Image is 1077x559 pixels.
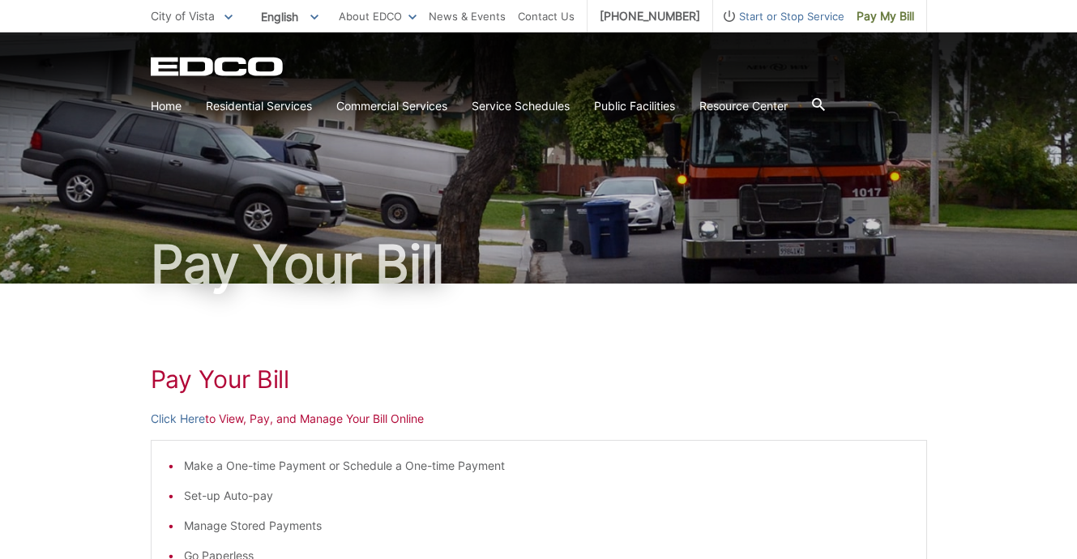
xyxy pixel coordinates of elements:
[151,9,215,23] span: City of Vista
[518,7,575,25] a: Contact Us
[857,7,914,25] span: Pay My Bill
[339,7,417,25] a: About EDCO
[429,7,506,25] a: News & Events
[184,487,910,505] li: Set-up Auto-pay
[151,410,927,428] p: to View, Pay, and Manage Your Bill Online
[472,97,570,115] a: Service Schedules
[151,410,205,428] a: Click Here
[184,517,910,535] li: Manage Stored Payments
[594,97,675,115] a: Public Facilities
[206,97,312,115] a: Residential Services
[184,457,910,475] li: Make a One-time Payment or Schedule a One-time Payment
[249,3,331,30] span: English
[699,97,788,115] a: Resource Center
[151,365,927,394] h1: Pay Your Bill
[151,238,927,290] h1: Pay Your Bill
[336,97,447,115] a: Commercial Services
[151,57,285,76] a: EDCD logo. Return to the homepage.
[151,97,182,115] a: Home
